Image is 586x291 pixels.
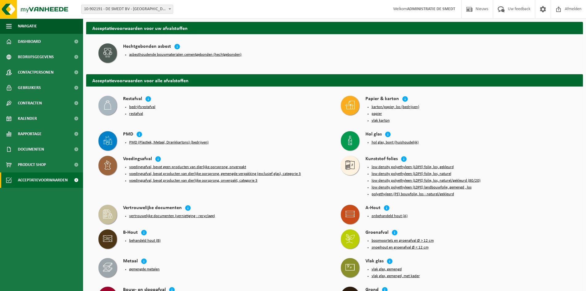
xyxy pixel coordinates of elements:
[123,156,152,163] h4: Voedingsafval
[86,22,583,34] h2: Acceptatievoorwaarden voor uw afvalstoffen
[18,34,41,49] span: Dashboard
[372,111,382,116] button: papier
[365,258,384,265] h4: Vlak glas
[129,140,209,145] button: PMD (Plastiek, Metaal, Drankkartons) (bedrijven)
[365,156,398,163] h4: Kunststof folies
[18,80,41,95] span: Gebruikers
[372,274,420,279] button: vlak glas, gemengd, met kader
[123,43,171,51] h4: Hechtgebonden asbest
[123,229,138,236] h4: B-Hout
[82,5,173,14] span: 10-902191 - DE SMEDT BV - SINT-GILLIS-WAAS
[129,172,301,176] button: voedingsafval, bevat producten van dierlijke oorsprong, gemengde verpakking (exclusief glas), cat...
[18,172,68,188] span: Acceptatievoorwaarden
[372,105,419,110] button: karton/papier, los (bedrijven)
[372,238,434,243] button: boomwortels en groenafval Ø > 12 cm
[129,214,215,219] button: vertrouwelijke documenten (vernietiging - recyclage)
[365,131,382,138] h4: Hol glas
[18,65,54,80] span: Contactpersonen
[372,165,454,170] button: low density polyethyleen (LDPE) folie, los, gekleurd
[372,214,408,219] button: onbehandeld hout (A)
[372,140,419,145] button: hol glas, bont (huishoudelijk)
[129,52,241,57] button: asbesthoudende bouwmaterialen cementgebonden (hechtgebonden)
[365,229,389,236] h4: Groenafval
[365,205,381,212] h4: A-Hout
[18,157,46,172] span: Product Shop
[18,18,37,34] span: Navigatie
[365,96,399,103] h4: Papier & karton
[129,105,155,110] button: bedrijfsrestafval
[129,178,257,183] button: voedingsafval, bevat producten van dierlijke oorsprong, onverpakt, categorie 3
[372,178,480,183] button: low density polyethyleen (LDPE) folie, los, naturel/gekleurd (80/20)
[407,7,455,11] strong: ADMINISTRATIE DE SMEDT
[123,258,138,265] h4: Metaal
[86,74,583,86] h2: Acceptatievoorwaarden voor alle afvalstoffen
[18,142,44,157] span: Documenten
[123,96,142,103] h4: Restafval
[372,172,451,176] button: low density polyethyleen (LDPE) folie, los, naturel
[129,238,161,243] button: behandeld hout (B)
[372,192,454,197] button: polyethyleen (PE) bouwfolie, los - naturel/gekleurd
[372,185,472,190] button: low density polyethyleen (LDPE) landbouwfolie, gemengd , los
[18,49,54,65] span: Bedrijfsgegevens
[123,205,182,212] h4: Vertrouwelijke documenten
[372,267,402,272] button: vlak glas, gemengd
[18,126,42,142] span: Rapportage
[372,118,390,123] button: vlak karton
[18,111,37,126] span: Kalender
[123,131,133,138] h4: PMD
[129,165,246,170] button: voedingsafval, bevat geen producten van dierlijke oorsprong, onverpakt
[81,5,173,14] span: 10-902191 - DE SMEDT BV - SINT-GILLIS-WAAS
[18,95,42,111] span: Contracten
[129,267,160,272] button: gemengde metalen
[129,111,143,116] button: restafval
[372,245,429,250] button: snoeihout en groenafval Ø < 12 cm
